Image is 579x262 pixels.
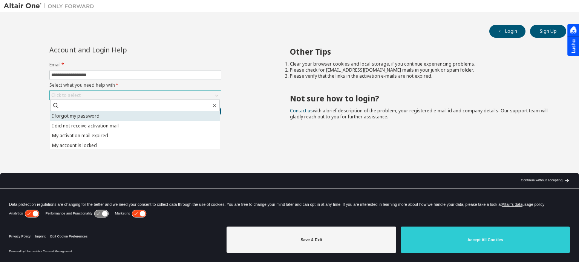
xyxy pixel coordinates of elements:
[290,107,548,120] span: with a brief description of the problem, your registered e-mail id and company details. Our suppo...
[49,82,221,88] label: Select what you need help with
[51,92,81,98] div: Click to select
[290,73,553,79] li: Please verify that the links in the activation e-mails are not expired.
[4,2,98,10] img: Altair One
[50,111,220,121] li: I forgot my password
[290,107,313,114] a: Contact us
[290,93,553,103] h2: Not sure how to login?
[290,61,553,67] li: Clear your browser cookies and local storage, if you continue experiencing problems.
[530,25,566,38] button: Sign Up
[49,47,187,53] div: Account and Login Help
[489,25,525,38] button: Login
[50,91,221,100] div: Click to select
[290,67,553,73] li: Please check for [EMAIL_ADDRESS][DOMAIN_NAME] mails in your junk or spam folder.
[290,47,553,57] h2: Other Tips
[49,62,221,68] label: Email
